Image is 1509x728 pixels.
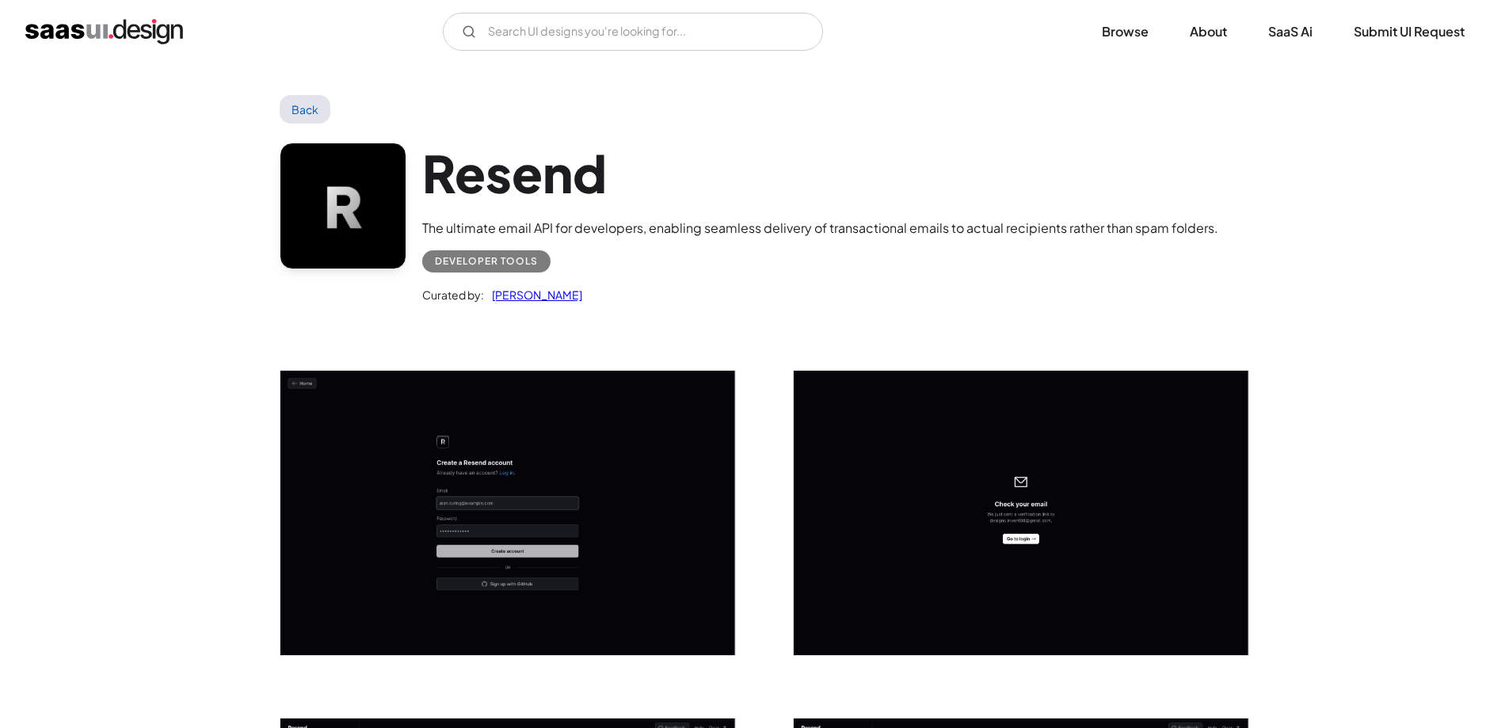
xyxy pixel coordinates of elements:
[1335,14,1484,49] a: Submit UI Request
[280,371,735,655] img: 6479b442deb962c089319b51_Resend%20Signup%20Screen.png
[1249,14,1332,49] a: SaaS Ai
[280,371,735,655] a: open lightbox
[25,19,183,44] a: home
[422,143,1218,204] h1: Resend
[794,371,1248,655] img: 6479b442ee663519a614f453_Resend%20Email%20Verify%20Screen.png
[435,252,538,271] div: Developer tools
[443,13,823,51] input: Search UI designs you're looking for...
[1083,14,1168,49] a: Browse
[443,13,823,51] form: Email Form
[1171,14,1246,49] a: About
[794,371,1248,655] a: open lightbox
[422,285,484,304] div: Curated by:
[422,219,1218,238] div: The ultimate email API for developers, enabling seamless delivery of transactional emails to actu...
[280,95,331,124] a: Back
[484,285,582,304] a: [PERSON_NAME]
